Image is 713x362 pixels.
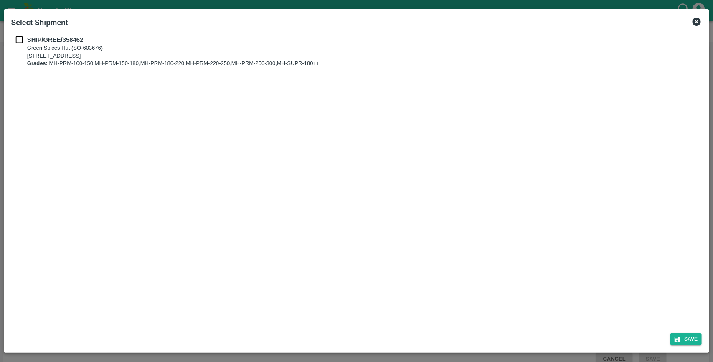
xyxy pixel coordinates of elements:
[27,52,320,60] p: [STREET_ADDRESS]
[27,60,320,68] p: MH-PRM-100-150,MH-PRM-150-180,MH-PRM-180-220,MH-PRM-220-250,MH-PRM-250-300,MH-SUPR-180++
[670,333,702,345] button: Save
[27,36,84,43] b: SHIP/GREE/358462
[11,18,68,27] b: Select Shipment
[27,44,320,52] p: Green Spices Hut (SO-603676)
[27,60,48,66] b: Grades:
